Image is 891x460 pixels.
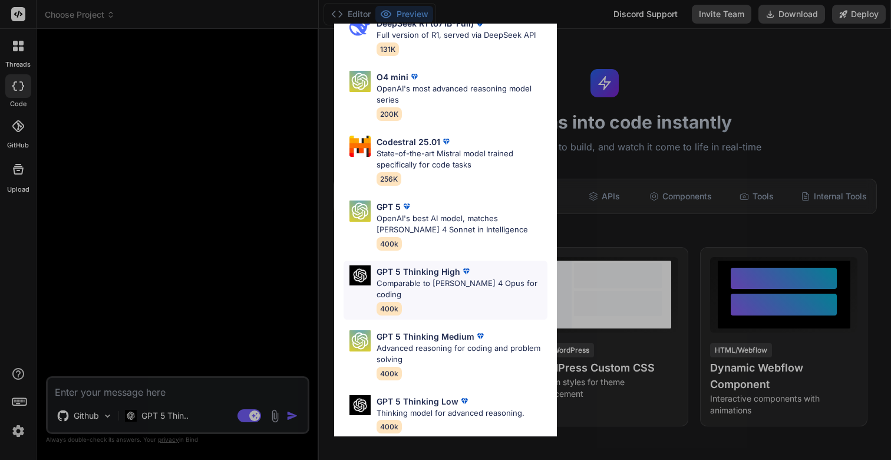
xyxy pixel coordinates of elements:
[349,136,371,157] img: Pick Models
[377,278,547,301] p: Comparable to [PERSON_NAME] 4 Opus for coding
[377,172,401,186] span: 256K
[408,71,420,83] img: premium
[377,136,440,148] p: Codestral 25.01
[377,29,536,41] p: Full version of R1, served via DeepSeek API
[377,343,547,366] p: Advanced reasoning for coding and problem solving
[349,17,371,38] img: Pick Models
[349,265,371,286] img: Pick Models
[377,201,401,213] p: GPT 5
[377,213,547,236] p: OpenAI's best AI model, matches [PERSON_NAME] 4 Sonnet in Intelligence
[377,367,402,380] span: 400k
[377,395,458,408] p: GPT 5 Thinking Low
[349,395,371,416] img: Pick Models
[440,136,452,147] img: premium
[349,71,371,92] img: Pick Models
[377,302,402,316] span: 400k
[377,330,474,343] p: GPT 5 Thinking Medium
[401,201,412,212] img: premium
[377,71,408,83] p: O4 mini
[377,420,402,433] span: 400k
[377,408,524,419] p: Thinking model for advanced reasoning.
[349,201,371,222] img: Pick Models
[377,17,474,29] p: DeepSeek R1 (671B-Full)
[377,148,547,171] p: State-of-the-art Mistral model trained specifically for code tasks
[474,18,486,29] img: premium
[377,107,402,121] span: 200K
[377,42,399,56] span: 131K
[458,395,470,407] img: premium
[377,83,547,106] p: OpenAI's most advanced reasoning model series
[474,330,486,342] img: premium
[377,265,460,278] p: GPT 5 Thinking High
[460,265,472,277] img: premium
[349,330,371,351] img: Pick Models
[377,237,402,251] span: 400k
